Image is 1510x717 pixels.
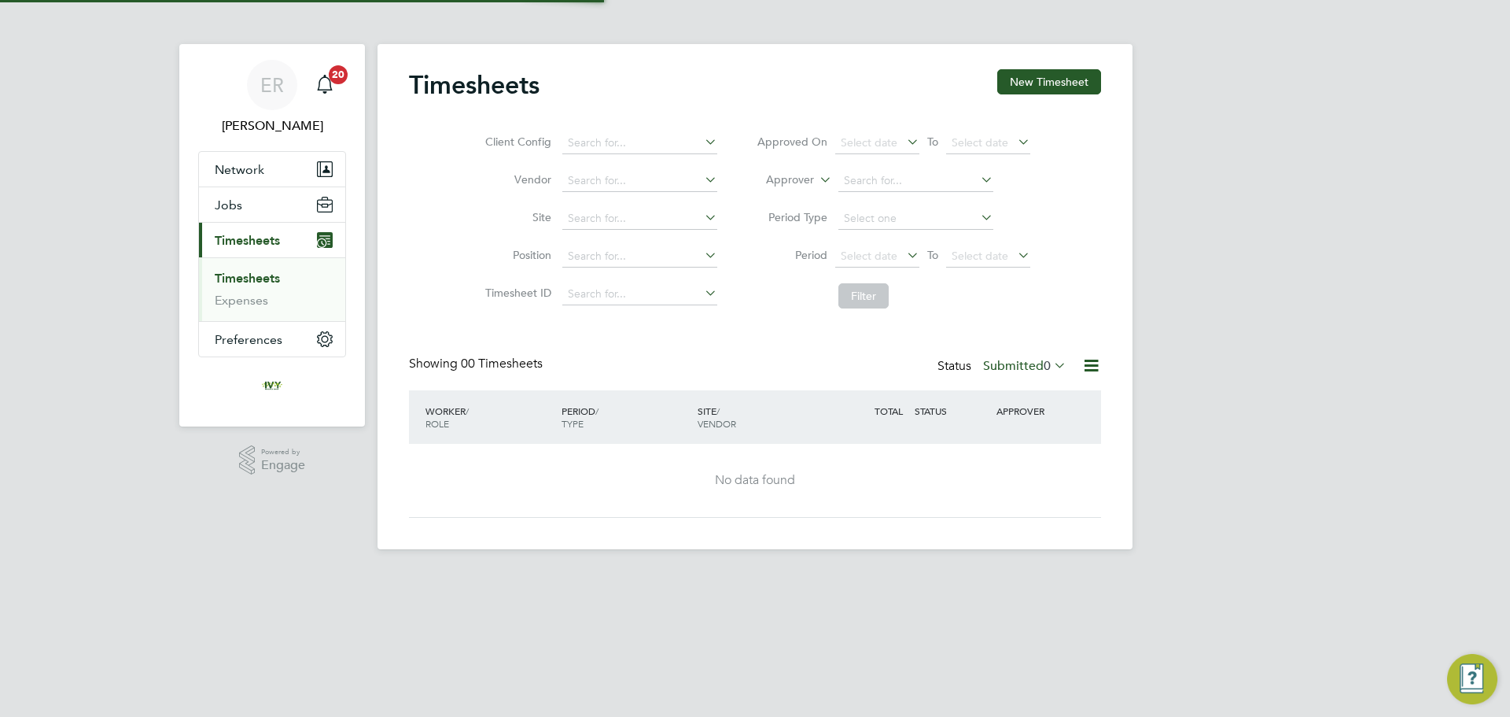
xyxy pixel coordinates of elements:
[562,170,717,192] input: Search for...
[260,75,284,95] span: ER
[841,135,897,150] span: Select date
[481,210,551,224] label: Site
[562,208,717,230] input: Search for...
[309,60,341,110] a: 20
[993,397,1074,425] div: APPROVER
[261,445,305,459] span: Powered by
[199,152,345,187] button: Network
[198,60,346,135] a: ER[PERSON_NAME]
[937,356,1070,378] div: Status
[757,248,827,262] label: Period
[983,358,1066,374] label: Submitted
[923,245,943,265] span: To
[694,397,830,438] div: SITE
[838,170,993,192] input: Search for...
[841,249,897,263] span: Select date
[757,135,827,149] label: Approved On
[198,116,346,135] span: Emma Randall
[481,172,551,187] label: Vendor
[198,373,346,398] a: Go to home page
[199,257,345,321] div: Timesheets
[425,472,1085,489] div: No data found
[466,405,469,417] span: /
[261,459,305,472] span: Engage
[562,132,717,154] input: Search for...
[199,223,345,257] button: Timesheets
[952,135,1008,150] span: Select date
[595,405,598,417] span: /
[422,397,558,438] div: WORKER
[716,405,720,417] span: /
[215,162,264,177] span: Network
[215,293,268,308] a: Expenses
[562,417,584,430] span: TYPE
[562,283,717,305] input: Search for...
[562,246,717,268] input: Search for...
[875,405,903,417] span: TOTAL
[481,248,551,262] label: Position
[409,69,540,101] h2: Timesheets
[698,417,736,430] span: VENDOR
[239,445,306,475] a: Powered byEngage
[838,208,993,230] input: Select one
[425,417,449,430] span: ROLE
[199,187,345,222] button: Jobs
[743,172,814,188] label: Approver
[838,283,889,309] button: Filter
[1044,358,1051,374] span: 0
[481,286,551,300] label: Timesheet ID
[260,373,285,398] img: ivyresourcegroup-logo-retina.png
[911,397,993,425] div: STATUS
[199,322,345,357] button: Preferences
[215,233,280,248] span: Timesheets
[757,210,827,224] label: Period Type
[329,65,348,84] span: 20
[923,131,943,152] span: To
[215,271,280,286] a: Timesheets
[1447,654,1497,704] button: Engage Resource Center
[409,356,546,372] div: Showing
[215,198,242,213] span: Jobs
[481,135,551,149] label: Client Config
[461,356,543,371] span: 00 Timesheets
[952,249,1008,263] span: Select date
[179,44,365,427] nav: Main navigation
[558,397,694,438] div: PERIOD
[215,332,282,347] span: Preferences
[997,69,1101,94] button: New Timesheet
